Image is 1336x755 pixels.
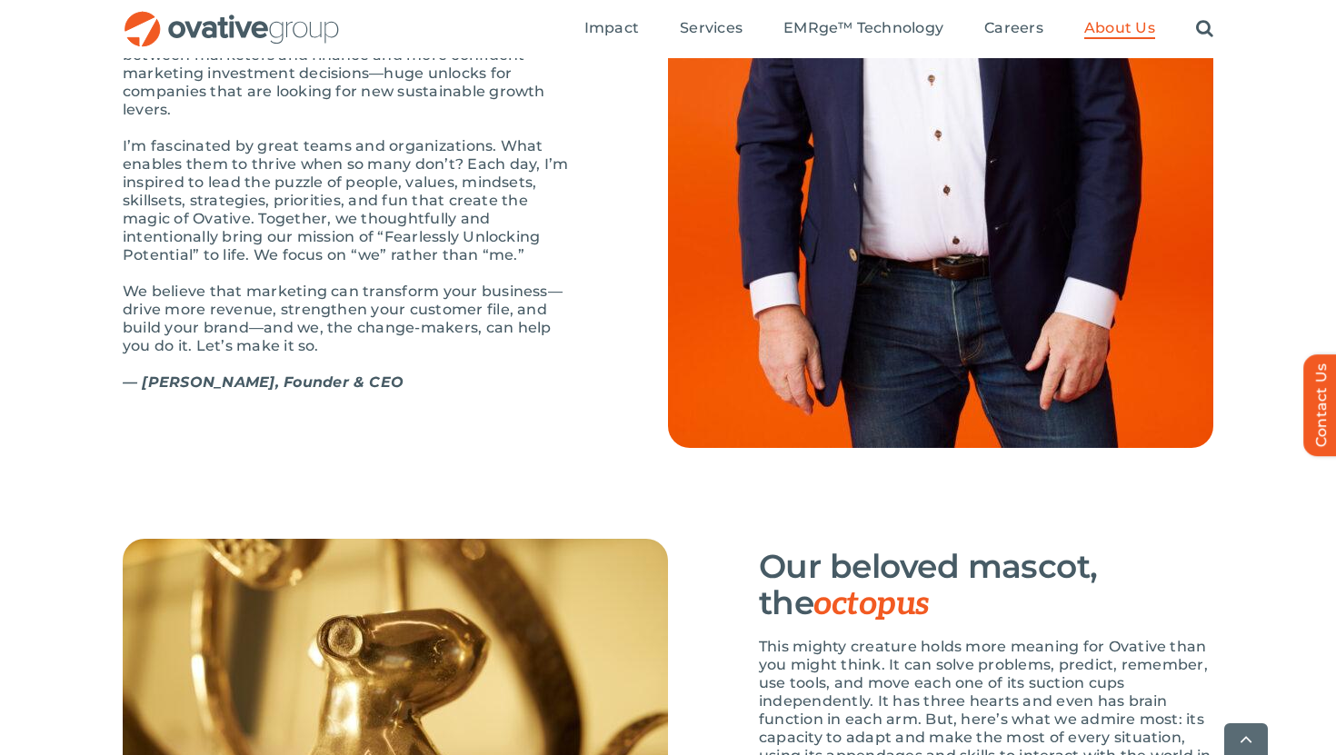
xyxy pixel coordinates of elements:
span: octopus [813,584,929,624]
span: About Us [1084,19,1155,37]
a: Search [1196,19,1213,39]
a: About Us [1084,19,1155,39]
strong: — [PERSON_NAME], Founder & CEO [123,373,404,391]
a: Impact [584,19,639,39]
a: Careers [984,19,1043,39]
a: EMRge™ Technology [783,19,943,39]
p: We believe that marketing can transform your business—drive more revenue, strengthen your custome... [123,283,577,355]
a: Services [680,19,743,39]
span: Careers [984,19,1043,37]
a: OG_Full_horizontal_RGB [123,9,341,26]
span: EMRge™ Technology [783,19,943,37]
span: Services [680,19,743,37]
h3: Our beloved mascot, the [759,548,1213,622]
span: Impact [584,19,639,37]
p: I’m fascinated by great teams and organizations. What enables them to thrive when so many don’t? ... [123,137,577,264]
